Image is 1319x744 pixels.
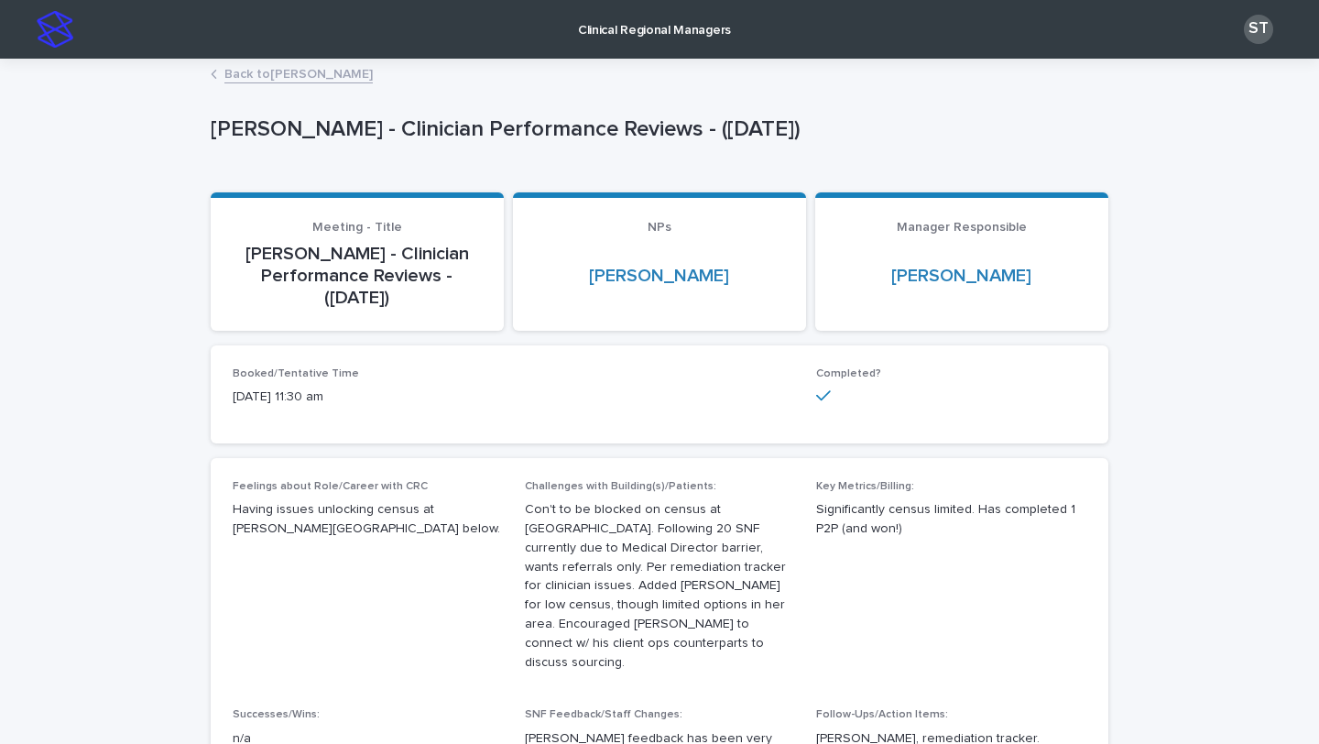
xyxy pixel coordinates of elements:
[816,500,1086,539] p: Significantly census limited. Has completed 1 P2P (and won!)
[816,481,914,492] span: Key Metrics/Billing:
[233,388,503,407] p: [DATE] 11:30 am
[525,709,682,720] span: SNF Feedback/Staff Changes:
[891,265,1031,287] a: [PERSON_NAME]
[897,221,1027,234] span: Manager Responsible
[1244,15,1273,44] div: ST
[312,221,402,234] span: Meeting - Title
[233,481,428,492] span: Feelings about Role/Career with CRC
[224,62,373,83] a: Back to[PERSON_NAME]
[211,116,1101,143] p: [PERSON_NAME] - Clinician Performance Reviews - ([DATE])
[233,500,503,539] p: Having issues unlocking census at [PERSON_NAME][GEOGRAPHIC_DATA] below.
[37,11,73,48] img: stacker-logo-s-only.png
[233,243,482,309] p: [PERSON_NAME] - Clinician Performance Reviews - ([DATE])
[648,221,671,234] span: NPs
[233,368,359,379] span: Booked/Tentative Time
[816,709,948,720] span: Follow-Ups/Action Items:
[525,481,716,492] span: Challenges with Building(s)/Patients:
[816,368,881,379] span: Completed?
[233,709,320,720] span: Successes/Wins:
[525,500,795,672] p: Con't to be blocked on census at [GEOGRAPHIC_DATA]. Following 20 SNF currently due to Medical Dir...
[589,265,729,287] a: [PERSON_NAME]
